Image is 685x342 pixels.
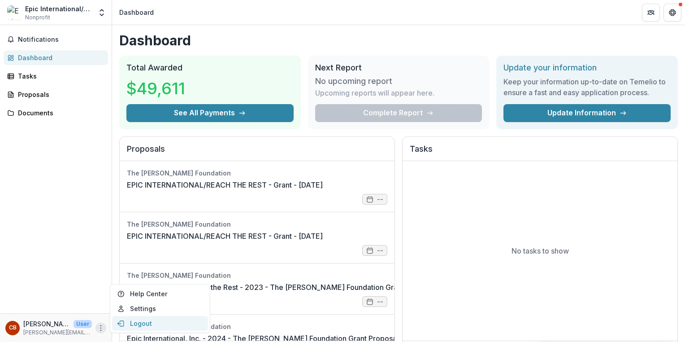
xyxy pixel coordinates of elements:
div: Documents [18,108,101,118]
a: Epic International/Reach the Rest - 2023 - The [PERSON_NAME] Foundation Grant Proposal Application [127,282,476,293]
div: Cory Bullock [9,325,17,331]
p: No tasks to show [512,246,569,256]
h3: No upcoming report [315,76,392,86]
h1: Dashboard [119,32,678,48]
a: Proposals [4,87,108,102]
div: Dashboard [18,53,101,62]
div: Epic International/Reach the Rest [25,4,92,13]
h2: Tasks [410,144,670,161]
img: Epic International/Reach the Rest [7,5,22,20]
p: Upcoming reports will appear here. [315,88,434,98]
a: Dashboard [4,50,108,65]
button: Notifications [4,32,108,47]
p: User [74,320,92,328]
button: Get Help [663,4,681,22]
a: EPIC INTERNATIONAL/REACH THE REST - Grant - [DATE] [127,180,323,190]
div: Dashboard [119,8,154,17]
span: Nonprofit [25,13,50,22]
div: Tasks [18,71,101,81]
h2: Next Report [315,63,482,73]
h2: Proposals [127,144,387,161]
button: Partners [642,4,660,22]
h3: $49,611 [126,76,194,101]
button: More [95,323,106,333]
a: Update Information [503,104,671,122]
a: Tasks [4,69,108,83]
a: Documents [4,105,108,120]
h3: Keep your information up-to-date on Temelio to ensure a fast and easy application process. [503,76,671,98]
span: Notifications [18,36,104,44]
button: See All Payments [126,104,294,122]
h2: Update your information [503,63,671,73]
p: [PERSON_NAME][EMAIL_ADDRESS][DOMAIN_NAME] [23,329,92,337]
button: Open entity switcher [95,4,108,22]
div: Proposals [18,90,101,99]
a: EPIC INTERNATIONAL/REACH THE REST - Grant - [DATE] [127,231,323,241]
h2: Total Awarded [126,63,294,73]
p: [PERSON_NAME] [23,319,70,329]
nav: breadcrumb [116,6,157,19]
